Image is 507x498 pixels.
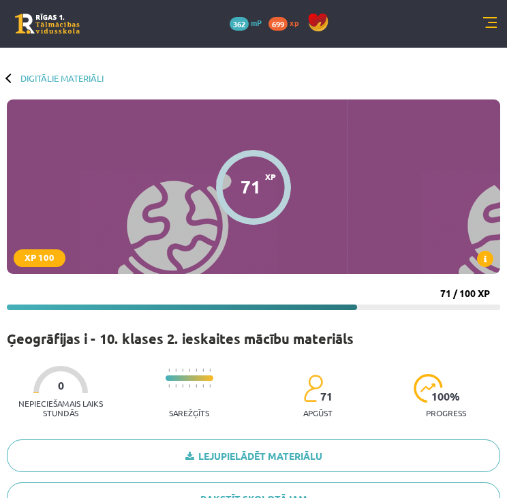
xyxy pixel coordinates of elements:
[209,384,211,388] img: icon-short-line-57e1e144782c952c97e751825c79c345078a6d821885a25fce030b3d8c18986b.svg
[431,390,461,403] span: 100 %
[209,369,211,372] img: icon-short-line-57e1e144782c952c97e751825c79c345078a6d821885a25fce030b3d8c18986b.svg
[268,17,305,28] a: 699 xp
[182,369,183,372] img: icon-short-line-57e1e144782c952c97e751825c79c345078a6d821885a25fce030b3d8c18986b.svg
[7,399,115,418] p: Nepieciešamais laiks stundās
[241,176,261,197] div: 71
[303,374,323,403] img: students-c634bb4e5e11cddfef0936a35e636f08e4e9abd3cc4e673bd6f9a4125e45ecb1.svg
[320,390,333,403] span: 71
[265,172,276,181] span: XP
[7,439,500,472] a: Lejupielādēt materiālu
[168,384,170,388] img: icon-short-line-57e1e144782c952c97e751825c79c345078a6d821885a25fce030b3d8c18986b.svg
[189,384,190,388] img: icon-short-line-57e1e144782c952c97e751825c79c345078a6d821885a25fce030b3d8c18986b.svg
[58,379,64,392] span: 0
[169,408,209,418] p: Sarežģīts
[202,369,204,372] img: icon-short-line-57e1e144782c952c97e751825c79c345078a6d821885a25fce030b3d8c18986b.svg
[182,384,183,388] img: icon-short-line-57e1e144782c952c97e751825c79c345078a6d821885a25fce030b3d8c18986b.svg
[202,384,204,388] img: icon-short-line-57e1e144782c952c97e751825c79c345078a6d821885a25fce030b3d8c18986b.svg
[268,17,288,31] span: 699
[175,384,176,388] img: icon-short-line-57e1e144782c952c97e751825c79c345078a6d821885a25fce030b3d8c18986b.svg
[168,369,170,372] img: icon-short-line-57e1e144782c952c97e751825c79c345078a6d821885a25fce030b3d8c18986b.svg
[14,249,65,267] div: XP 100
[196,369,197,372] img: icon-short-line-57e1e144782c952c97e751825c79c345078a6d821885a25fce030b3d8c18986b.svg
[175,369,176,372] img: icon-short-line-57e1e144782c952c97e751825c79c345078a6d821885a25fce030b3d8c18986b.svg
[20,73,104,83] a: Digitālie materiāli
[15,14,80,34] a: Rīgas 1. Tālmācības vidusskola
[303,408,333,418] p: apgūst
[290,17,298,28] span: xp
[189,369,190,372] img: icon-short-line-57e1e144782c952c97e751825c79c345078a6d821885a25fce030b3d8c18986b.svg
[7,330,354,347] h1: Ģeogrāfijas i - 10. klases 2. ieskaites mācību materiāls
[251,17,262,28] span: mP
[426,408,466,418] p: progress
[230,17,249,31] span: 362
[414,374,443,403] img: icon-progress-161ccf0a02000e728c5f80fcf4c31c7af3da0e1684b2b1d7c360e028c24a22f1.svg
[196,384,197,388] img: icon-short-line-57e1e144782c952c97e751825c79c345078a6d821885a25fce030b3d8c18986b.svg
